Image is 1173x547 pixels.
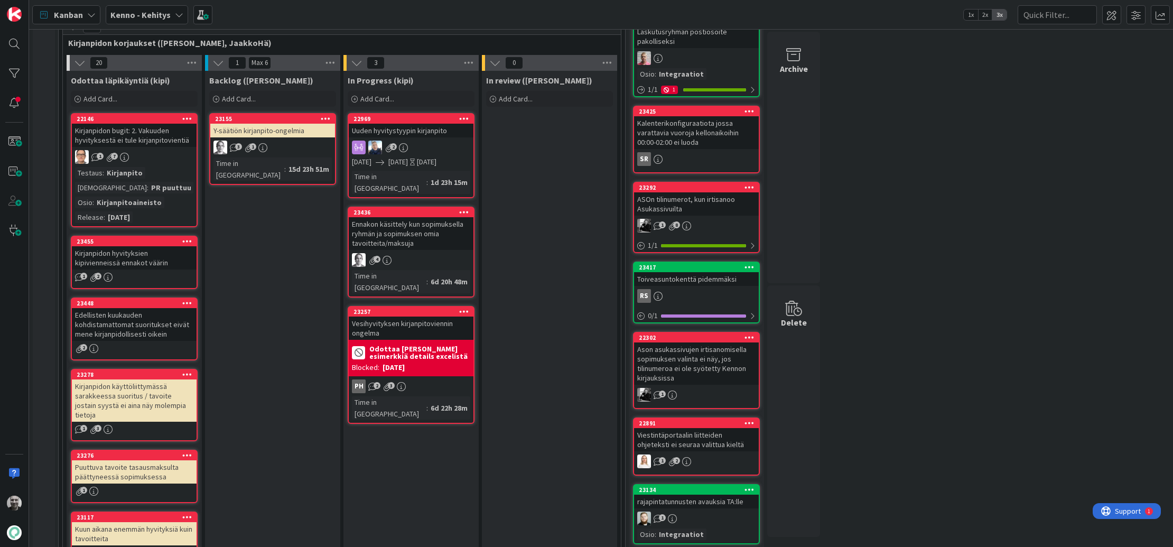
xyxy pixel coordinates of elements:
span: 3 [388,382,395,389]
span: Add Card... [360,94,394,104]
div: Time in [GEOGRAPHIC_DATA] [352,171,426,194]
div: Uuden hyvitystyypin kirjanpito [349,124,473,137]
div: Kirjanpidon hyvityksien kipivienneissä ennakot väärin [72,246,197,270]
div: 23278 [72,370,197,379]
span: 1 [659,457,666,464]
span: 1 / 1 [648,240,658,251]
span: 2 [673,457,680,464]
div: Kirjanpito [104,167,145,179]
div: Osio [637,529,655,540]
div: [DEMOGRAPHIC_DATA] [75,182,147,193]
div: 23292ASOn tilinumerot, kun irtisanoo Asukassivuilta [634,183,759,216]
img: SL [637,455,651,468]
div: 22969Uuden hyvitystyypin kirjanpito [349,114,473,137]
div: 23417Toiveasuntokenttä pidemmäksi [634,263,759,286]
span: Kirjanpidon korjaukset (Jussi, JaakkoHä) [68,38,608,48]
span: 3 [235,143,242,150]
a: 23448Edellisten kuukauden kohdistamattomat suoritukset eivät mene kirjanpidollisesti oikein [71,298,198,360]
a: 23134rajapintatunnusten avauksia TA:lleSHOsio:Integraatiot [633,484,760,544]
div: RS [637,289,651,303]
span: Add Card... [83,94,117,104]
span: 2x [978,10,992,20]
div: 23155 [215,115,335,123]
div: 23257 [349,307,473,317]
b: Kenno - Kehitys [110,10,171,20]
div: Time in [GEOGRAPHIC_DATA] [352,396,426,420]
span: : [147,182,148,193]
div: 23425Kalenterikonfiguraatiota jossa varattavia vuoroja kellonaikoihin 00:00-02:00 ei luoda [634,107,759,149]
div: 22146 [72,114,197,124]
div: KM [634,219,759,233]
span: : [284,163,286,175]
div: Archive [780,62,808,75]
div: 1 [661,86,678,94]
img: JH [7,496,22,511]
div: ASOn tilinumerot, kun irtisanoo Asukassivuilta [634,192,759,216]
div: Testaus [75,167,103,179]
div: 23455 [77,238,197,245]
img: PH [213,141,227,154]
span: 3 [367,57,385,69]
span: : [426,276,428,288]
div: 23448Edellisten kuukauden kohdistamattomat suoritukset eivät mene kirjanpidollisesti oikein [72,299,197,341]
div: Max 6 [252,60,268,66]
div: 23276Puuttuva tavoite tasausmaksulta päättyneessä sopimuksessa [72,451,197,484]
img: KM [637,219,651,233]
a: 23276Puuttuva tavoite tasausmaksulta päättyneessä sopimuksessa [71,450,198,503]
img: JJ [368,141,382,154]
div: PH [349,379,473,393]
div: 1/1 [634,239,759,252]
div: 23134 [634,485,759,495]
div: Kirjanpidon käyttöliittymässä sarakkeessa suoritus / tavoite jostain syystä ei aina näy molempia ... [72,379,197,422]
span: 2 [95,273,101,280]
span: 1 [659,514,666,521]
span: 2 [80,344,87,351]
div: Puuttuva tavoite tasausmaksulta päättyneessä sopimuksessa [72,460,197,484]
div: 23257 [353,308,473,316]
div: 23292 [639,184,759,191]
div: 0/1 [634,309,759,322]
div: 23292 [634,183,759,192]
span: 7 [111,153,118,160]
div: 22302 [634,333,759,342]
div: Blocked: [352,362,379,373]
img: SH [637,512,651,525]
div: 22969 [349,114,473,124]
div: 6d 20h 48m [428,276,470,288]
div: 23448 [72,299,197,308]
img: Visit kanbanzone.com [7,7,22,22]
div: PK [72,150,197,164]
span: 3x [992,10,1007,20]
div: 22891 [639,420,759,427]
div: 23134rajapintatunnusten avauksia TA:lle [634,485,759,508]
div: 23117 [77,514,197,521]
div: PH [210,141,335,154]
div: RS [634,289,759,303]
div: Kuun aikana enemmän hyvityksiä kuin tavoitteita [72,522,197,545]
div: Vesihyvityksen kirjanpitoviennin ongelma [349,317,473,340]
a: 23425Kalenterikonfiguraatiota jossa varattavia vuoroja kellonaikoihin 00:00-02:00 ei luodaSR [633,106,760,173]
div: 23276 [77,452,197,459]
img: avatar [7,525,22,540]
div: HJ [634,51,759,65]
div: SL [634,455,759,468]
div: 23155Y-säätiön kirjanpito-ongelmia [210,114,335,137]
a: Laskutusryhmän postiosoite pakolliseksiHJOsio:Integraatiot1/11 [633,14,760,97]
span: Odottaa läpikäyntiä (kipi) [71,75,170,86]
a: 22969Uuden hyvitystyypin kirjanpitoJJ[DATE][DATE][DATE]Time in [GEOGRAPHIC_DATA]:1d 23h 15m [348,113,474,198]
div: Y-säätiön kirjanpito-ongelmia [210,124,335,137]
div: 23417 [634,263,759,272]
div: Ennakon käsittely kun sopimuksella ryhmän ja sopimuksen omia tavoitteita/maksuja [349,217,473,250]
div: 23155 [210,114,335,124]
img: PH [352,253,366,267]
div: Ason asukassivujen irtisanomisella sopimuksen valinta ei näy, jos tilinumeroa ei ole syötetty Ken... [634,342,759,385]
div: 23455 [72,237,197,246]
div: 23425 [634,107,759,116]
div: Time in [GEOGRAPHIC_DATA] [352,270,426,293]
span: 4 [374,256,380,263]
div: 15d 23h 51m [286,163,332,175]
div: 22302Ason asukassivujen irtisanomisella sopimuksen valinta ei näy, jos tilinumeroa ei ole syötett... [634,333,759,385]
div: Kirjanpidon bugit: 2. Vakuuden hyvityksestä ei tule kirjanpitovientiä [72,124,197,147]
div: PH [349,253,473,267]
div: 23117 [72,513,197,522]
